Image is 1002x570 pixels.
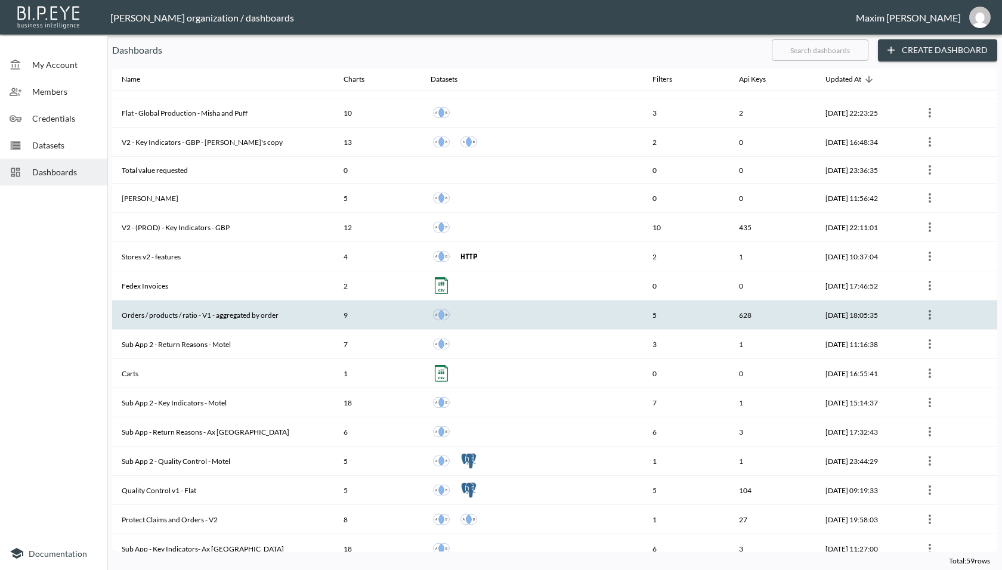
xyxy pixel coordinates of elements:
[32,58,98,71] span: My Account
[421,98,643,128] th: {"type":"div","key":null,"ref":null,"props":{"style":{"display":"flex","gap":10},"children":[{"ty...
[122,72,140,86] div: Name
[816,476,910,505] th: 2025-06-10, 09:19:33
[729,534,816,563] th: 3
[911,359,997,388] th: {"type":{"isMobxInjector":true,"displayName":"inject-with-userStore-stripeStore-dashboardsStore(O...
[729,128,816,157] th: 0
[431,275,452,296] a: Fedex Invoices
[433,219,450,236] img: inner join icon
[772,35,868,65] input: Search dashboards
[32,85,98,98] span: Members
[643,213,729,242] th: 10
[460,511,477,528] img: inner join icon
[433,277,450,294] img: csv icon
[431,72,473,86] span: Datasets
[460,134,477,150] img: inner join icon
[334,534,420,563] th: 18
[816,417,910,447] th: 2025-06-15, 17:32:43
[729,271,816,301] th: 0
[112,43,762,57] p: Dashboards
[112,447,334,476] th: Sub App 2 - Quality Control - Motel
[652,72,672,86] div: Filters
[112,301,334,330] th: Orders / products / ratio - V1 - aggregated by order
[920,218,939,237] button: more
[112,476,334,505] th: Quality Control v1 - Flat
[643,128,729,157] th: 2
[32,112,98,125] span: Credentials
[816,271,910,301] th: 2025-07-09, 17:46:52
[433,423,450,440] img: inner join icon
[431,392,452,413] a: Subapp - Returns Flat - v1 - Motel
[911,330,997,359] th: {"type":{"isMobxInjector":true,"displayName":"inject-with-userStore-stripeStore-dashboardsStore(O...
[920,364,939,383] button: more
[920,276,939,295] button: more
[433,336,450,352] img: inner join icon
[643,157,729,184] th: 0
[112,271,334,301] th: Fedex Invoices
[816,447,910,476] th: 2025-06-14, 23:44:29
[334,242,420,271] th: 4
[433,134,450,150] img: inner join icon
[433,306,450,323] img: inner join icon
[334,359,420,388] th: 1
[643,301,729,330] th: 5
[431,187,452,209] a: Mike - gcCredit
[961,3,999,32] button: maxim@swap-commerce.com
[911,505,997,534] th: {"type":{"isMobxInjector":true,"displayName":"inject-with-userStore-stripeStore-dashboardsStore(O...
[32,139,98,151] span: Datasets
[29,549,87,559] span: Documentation
[911,128,997,157] th: {"type":{"isMobxInjector":true,"displayName":"inject-with-userStore-stripeStore-dashboardsStore(O...
[920,247,939,266] button: more
[421,271,643,301] th: {"type":"div","key":null,"ref":null,"props":{"style":{"display":"flex","gap":10},"children":[{"ty...
[816,157,910,184] th: 2025-08-05, 23:36:35
[421,242,643,271] th: {"type":"div","key":null,"ref":null,"props":{"style":{"display":"flex","gap":10},"children":[{"ty...
[344,72,364,86] div: Charts
[920,422,939,441] button: more
[112,505,334,534] th: Protect Claims and Orders - V2
[458,479,480,501] a: Customers analytics for dashboard
[431,509,452,530] a: Protect Orders Flat v2
[110,12,856,23] div: [PERSON_NAME] organization / dashboards
[920,481,939,500] button: more
[643,476,729,505] th: 5
[458,246,480,267] a: Stores v2 - features
[816,184,910,213] th: 2025-08-05, 11:56:42
[421,213,643,242] th: {"type":"div","key":null,"ref":null,"props":{"style":{"display":"flex","gap":10},"children":[{"ty...
[643,184,729,213] th: 0
[433,365,450,382] img: csv icon
[334,388,420,417] th: 18
[112,98,334,128] th: Flat - Global Production - Misha and Puff
[911,301,997,330] th: {"type":{"isMobxInjector":true,"displayName":"inject-with-userStore-stripeStore-dashboardsStore(O...
[112,359,334,388] th: Carts
[334,330,420,359] th: 7
[643,534,729,563] th: 6
[911,242,997,271] th: {"type":{"isMobxInjector":true,"displayName":"inject-with-userStore-stripeStore-dashboardsStore(O...
[739,72,781,86] span: Api Keys
[969,7,991,28] img: 30a33ad65f4c053feca3095312d7ba47
[643,359,729,388] th: 0
[334,417,420,447] th: 6
[816,388,910,417] th: 2025-06-24, 15:14:37
[433,453,450,469] img: inner join icon
[112,330,334,359] th: Sub App 2 - Return Reasons - Motel
[920,132,939,151] button: more
[729,184,816,213] th: 0
[920,188,939,207] button: more
[920,451,939,470] button: more
[729,213,816,242] th: 435
[433,104,450,121] img: inner join icon
[729,505,816,534] th: 27
[334,157,420,184] th: 0
[32,166,98,178] span: Dashboards
[911,213,997,242] th: {"type":{"isMobxInjector":true,"displayName":"inject-with-userStore-stripeStore-dashboardsStore(O...
[334,184,420,213] th: 5
[911,388,997,417] th: {"type":{"isMobxInjector":true,"displayName":"inject-with-userStore-stripeStore-dashboardsStore(O...
[112,417,334,447] th: Sub App - Return Reasons - Ax paris
[729,98,816,128] th: 2
[729,417,816,447] th: 3
[816,359,910,388] th: 2025-06-30, 16:55:41
[460,453,477,469] img: postgres icon
[643,388,729,417] th: 7
[920,305,939,324] button: more
[334,213,420,242] th: 12
[920,103,939,122] button: more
